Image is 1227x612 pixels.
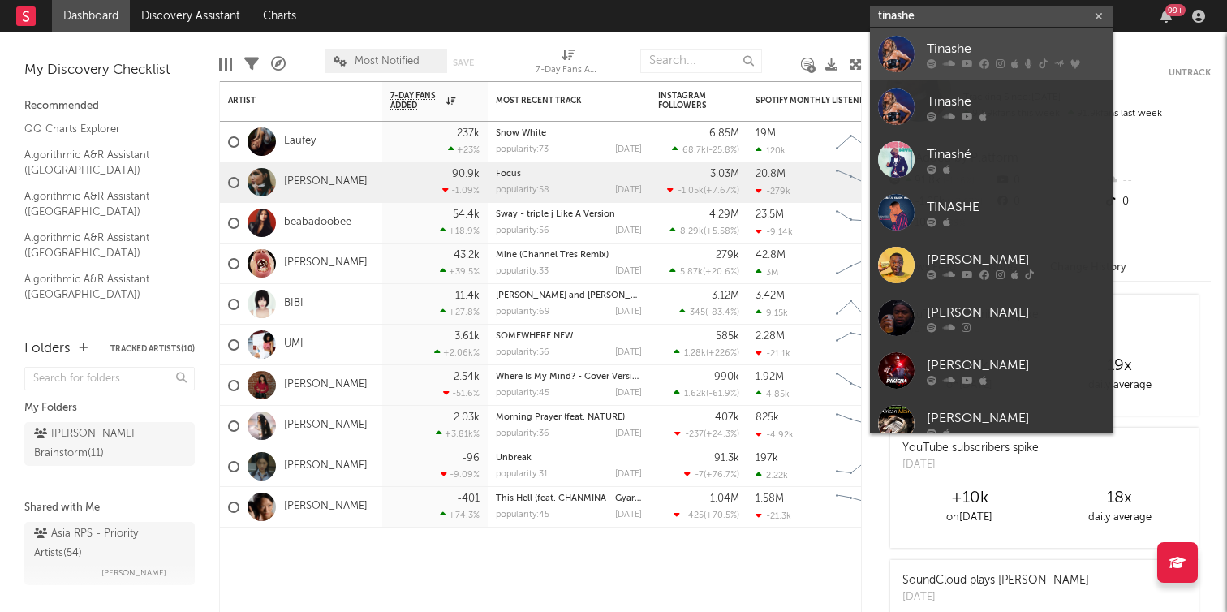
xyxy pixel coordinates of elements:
div: 6.85M [709,128,739,139]
div: -51.6 % [443,388,480,399]
a: Tinashé [870,133,1113,186]
div: Snow White [496,129,642,138]
div: ( ) [674,510,739,520]
div: on [DATE] [894,508,1044,528]
div: +74.3 % [440,510,480,520]
button: Save [453,58,474,67]
a: Tinashe [870,80,1113,133]
div: Recommended [24,97,195,116]
div: A&R Pipeline [271,41,286,88]
div: Morning Prayer (feat. NATURE) [496,413,642,422]
div: +10k [894,489,1044,508]
div: 120k [756,145,786,156]
div: SoundCloud plays [PERSON_NAME] [902,572,1089,589]
span: -83.4 % [708,308,737,317]
span: 8.29k [680,227,704,236]
div: popularity: 33 [496,267,549,276]
span: -25.8 % [708,146,737,155]
div: [DATE] [615,429,642,438]
div: [DATE] [615,145,642,154]
span: +24.3 % [706,430,737,439]
div: 18 x [1044,489,1195,508]
div: popularity: 58 [496,186,549,195]
div: 2.28M [756,331,785,342]
button: 99+ [1160,10,1172,23]
span: 1.28k [684,349,706,358]
div: -279k [756,186,790,196]
a: Laufey [284,135,316,149]
a: [PERSON_NAME] [284,500,368,514]
svg: Chart title [829,244,902,284]
div: 19 x [1044,356,1195,376]
div: 20.8M [756,169,786,179]
div: 2.22k [756,470,788,481]
a: [PERSON_NAME] Brainstorm(11) [24,422,195,466]
div: +18.9 % [440,226,480,236]
div: [DATE] [615,226,642,235]
div: popularity: 45 [496,389,549,398]
div: +3.81k % [436,429,480,439]
a: Tinashe [870,28,1113,80]
div: Instagram Followers [658,91,715,110]
input: Search for folders... [24,367,195,390]
a: TINASHE [870,186,1113,239]
div: 825k [756,412,779,423]
div: -21.3k [756,511,791,521]
a: [PERSON_NAME] [284,378,368,392]
div: Asia RPS - Priority Artists ( 54 ) [34,524,181,563]
div: Focus [496,170,642,179]
div: Where Is My Mind? - Cover Version [496,373,642,381]
div: 91.3k [714,453,739,463]
div: popularity: 36 [496,429,549,438]
div: ( ) [674,347,739,358]
span: +76.7 % [706,471,737,480]
div: -- [1103,170,1211,192]
div: 4.29M [709,209,739,220]
div: Shared with Me [24,498,195,518]
div: ( ) [669,226,739,236]
button: Untrack [1169,65,1211,81]
span: 1.62k [684,390,706,399]
div: Mine (Channel Tres Remix) [496,251,642,260]
div: 279k [716,250,739,261]
div: [DATE] [615,186,642,195]
div: 237k [457,128,480,139]
div: daily average [1044,508,1195,528]
div: Sway - triple j Like A Version [496,210,642,219]
div: Filters [244,41,259,88]
div: 54.4k [453,209,480,220]
svg: Chart title [829,365,902,406]
div: ( ) [674,388,739,399]
div: -4.92k [756,429,794,440]
span: -237 [685,430,704,439]
a: beabadoobee [284,216,351,230]
div: Spotify Monthly Listeners [756,96,877,106]
a: Unbreak [496,454,532,463]
span: 68.7k [682,146,706,155]
div: ( ) [679,307,739,317]
a: Morning Prayer (feat. NATURE) [496,413,625,422]
div: 7-Day Fans Added (7-Day Fans Added) [536,61,601,80]
div: ( ) [669,266,739,277]
div: +23 % [448,144,480,155]
span: +226 % [708,349,737,358]
div: 197k [756,453,778,463]
div: 23.5M [756,209,784,220]
svg: Chart title [829,406,902,446]
svg: Chart title [829,122,902,162]
div: daily average [1044,376,1195,395]
div: +27.8 % [440,307,480,317]
div: -9.09 % [441,469,480,480]
div: 585k [716,331,739,342]
div: ( ) [684,469,739,480]
div: 90.9k [452,169,480,179]
div: [PERSON_NAME] [927,356,1105,375]
a: Algorithmic A&R Assistant ([GEOGRAPHIC_DATA]) [24,187,179,221]
div: SOMEWHERE NEW [496,332,642,341]
a: This Hell (feat. CHANMINA - Gyarupi Remix - Spotify Singles) [496,494,751,503]
svg: Chart title [829,446,902,487]
div: YouTube subscribers spike [902,440,1039,457]
div: [PERSON_NAME] Brainstorm ( 11 ) [34,425,149,463]
div: 2.54k [454,372,480,382]
svg: Chart title [829,487,902,528]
